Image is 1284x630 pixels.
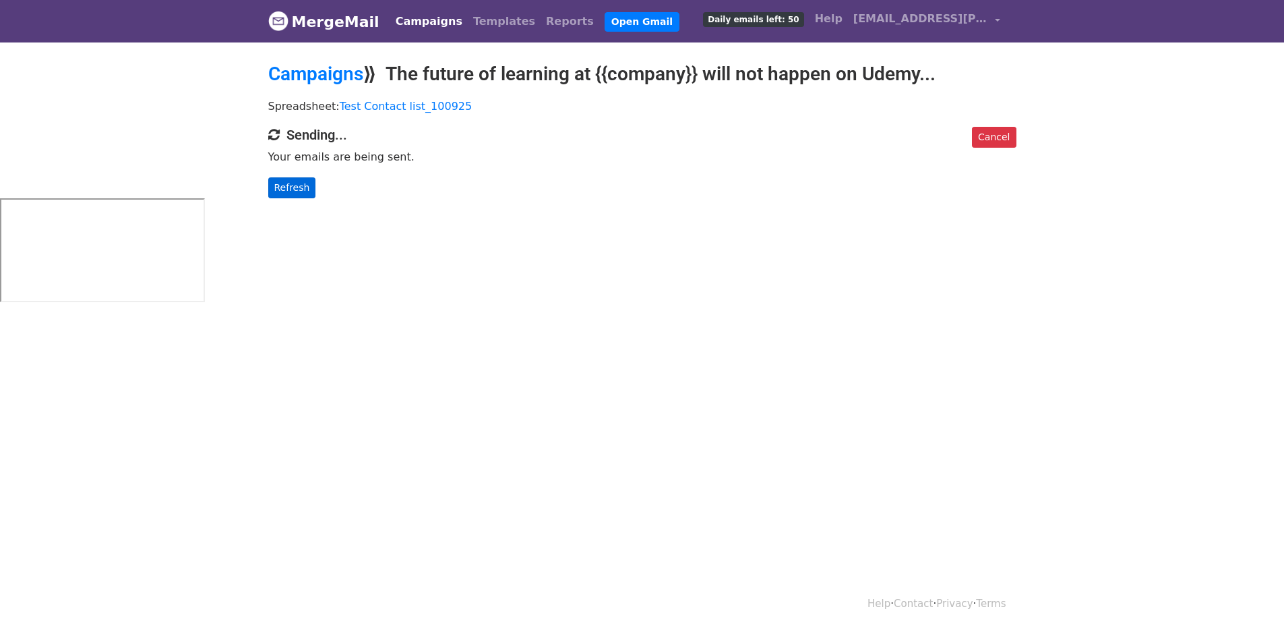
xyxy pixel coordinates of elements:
p: Your emails are being sent. [268,150,1016,164]
a: [EMAIL_ADDRESS][PERSON_NAME][DOMAIN_NAME] [848,5,1006,37]
a: Cancel [972,127,1016,148]
span: Daily emails left: 50 [703,12,803,27]
a: Reports [541,8,599,35]
h4: Sending... [268,127,1016,143]
a: Open Gmail [605,12,679,32]
a: Contact [894,598,933,610]
a: Terms [976,598,1006,610]
a: Campaigns [268,63,363,85]
a: Refresh [268,177,316,198]
a: Templates [468,8,541,35]
a: Help [867,598,890,610]
a: Daily emails left: 50 [698,5,809,32]
a: MergeMail [268,7,379,36]
iframe: Chat Widget [1217,565,1284,630]
p: Spreadsheet: [268,99,1016,113]
span: [EMAIL_ADDRESS][PERSON_NAME][DOMAIN_NAME] [853,11,988,27]
img: MergeMail logo [268,11,288,31]
a: Help [809,5,848,32]
a: Test Contact list_100925 [340,100,472,113]
a: Privacy [936,598,973,610]
h2: ⟫ The future of learning at {{company}} will not happen on Udemy... [268,63,1016,86]
a: Campaigns [390,8,468,35]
